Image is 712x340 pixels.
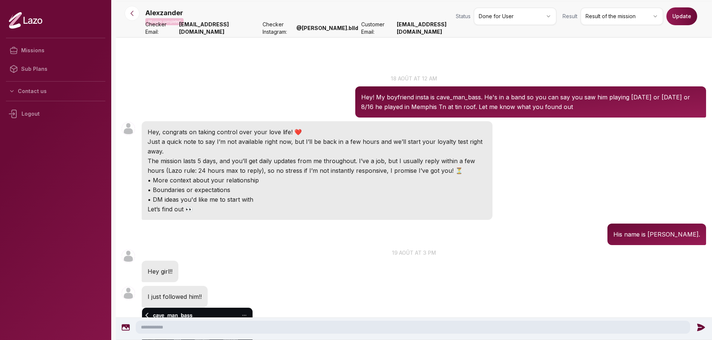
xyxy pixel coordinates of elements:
[116,249,712,257] p: 19 août at 3 pm
[148,156,487,175] p: The mission lasts 5 days, and you’ll get daily updates from me throughout. I’ve a job, but I usua...
[145,8,183,18] p: Alexzander
[148,175,487,185] p: • More context about your relationship
[263,21,293,36] span: Checker Instagram:
[666,7,697,25] button: Update
[563,13,577,20] span: Result
[296,24,358,32] strong: @ [PERSON_NAME].blld
[397,21,478,36] strong: [EMAIL_ADDRESS][DOMAIN_NAME]
[148,195,487,204] p: • DM ideas you'd like me to start with
[148,204,487,214] p: Let’s find out 👀
[148,137,487,156] p: Just a quick note to say I’m not available right now, but I’ll be back in a few hours and we’ll s...
[6,60,105,78] a: Sub Plans
[613,230,700,239] p: His name is [PERSON_NAME].
[116,75,712,82] p: 18 août at 12 am
[122,287,135,300] img: User avatar
[6,85,105,98] button: Contact us
[6,41,105,60] a: Missions
[122,122,135,135] img: User avatar
[148,127,487,137] p: Hey, congrats on taking control over your love life! ❤️
[456,13,471,20] span: Status
[145,21,176,36] span: Checker Email:
[179,21,260,36] strong: [EMAIL_ADDRESS][DOMAIN_NAME]
[148,185,487,195] p: • Boundaries or expectations
[148,267,172,276] p: Hey girl!!
[148,292,202,301] p: I just followed him!!
[145,18,184,25] p: Mission completed
[6,104,105,123] div: Logout
[361,92,700,112] p: Hey! My boyfriend insta is cave_man_bass. He's in a band so you can say you saw him playing [DATE...
[361,21,394,36] span: Customer Email:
